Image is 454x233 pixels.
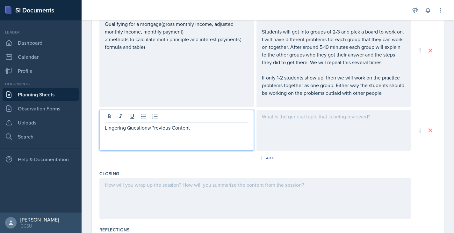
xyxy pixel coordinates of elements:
label: Closing [99,170,119,177]
p: Lingering Questions/Previous Content [105,124,249,132]
a: Search [3,130,79,143]
a: Uploads [3,116,79,129]
p: If only 1-2 students show up, then we will work on the practice problems together as one group. E... [262,74,406,97]
button: Add [257,153,278,163]
p: 2 methods to calculate moth principle and interest payments( formula and table) [105,35,249,51]
div: Add [261,155,275,161]
a: Planning Sheets [3,88,79,101]
div: Help & Documentation [3,153,79,166]
p: Students will get into groups of 2-3 and pick a board to work on. I will have different problems ... [262,28,406,66]
div: Documents [3,81,79,87]
a: Calendar [3,50,79,63]
div: GCSU [20,223,59,229]
a: Profile [3,64,79,77]
label: Reflections [99,227,130,233]
a: Observation Forms [3,102,79,115]
a: Dashboard [3,36,79,49]
div: Leader [3,29,79,35]
div: [PERSON_NAME] [20,216,59,223]
p: Qualifying for a mortgage(gross monthly income, adjusted monthly income, monthly payment) [105,20,249,35]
